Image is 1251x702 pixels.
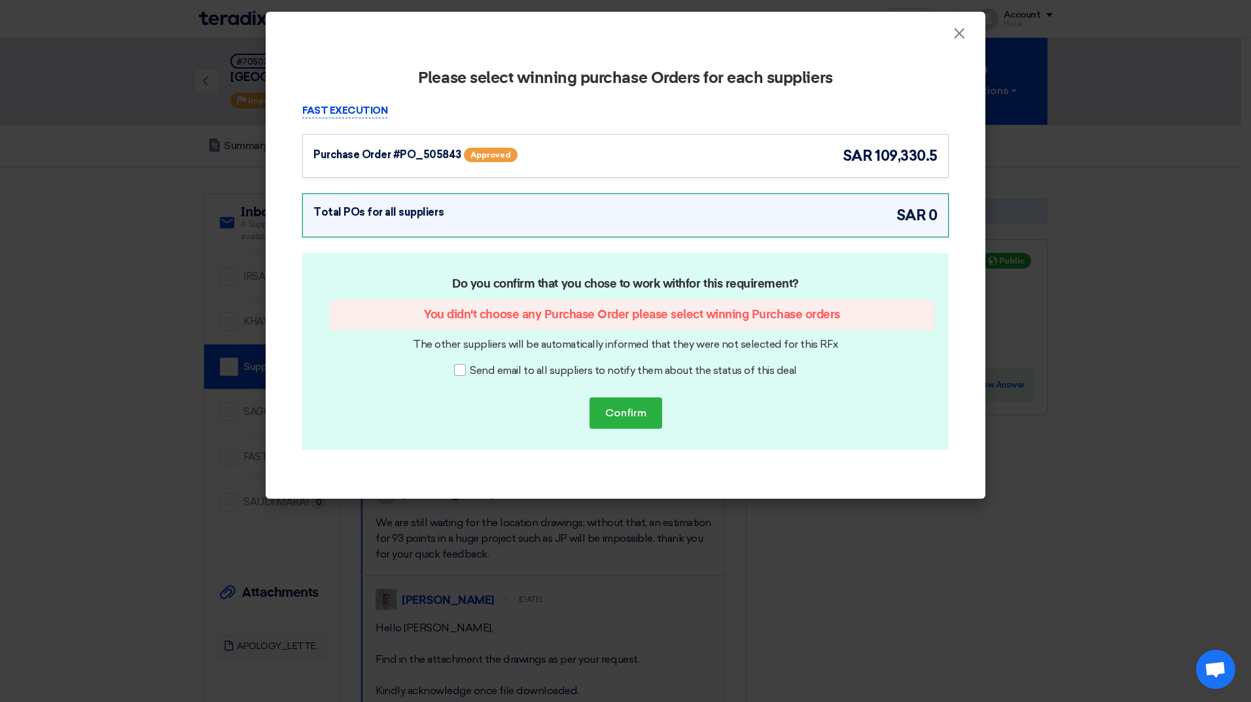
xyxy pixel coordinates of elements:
[875,145,938,167] span: 109,330.5
[330,275,921,293] h2: Do you confirm that you chose to work with for this requirement?
[330,300,934,330] h2: You didn't choose any Purchase Order please select winning Purchase orders
[590,397,662,429] button: Confirm
[302,69,949,88] h2: Please select winning purchase Orders for each suppliers
[464,148,518,162] span: Approved
[928,205,938,226] span: 0
[470,363,796,378] span: Send email to all suppliers to notify them about the status of this deal
[313,205,444,220] div: Total POs for all suppliers
[1196,650,1235,689] a: Open chat
[953,24,966,50] span: ×
[896,205,926,226] span: sar
[302,103,387,119] p: FAST EXECUTION
[323,337,928,352] div: The other suppliers will be automatically informed that they were not selected for this RFx
[313,147,461,163] div: Purchase Order #PO_505843
[843,145,873,167] span: sar
[942,21,976,47] button: Close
